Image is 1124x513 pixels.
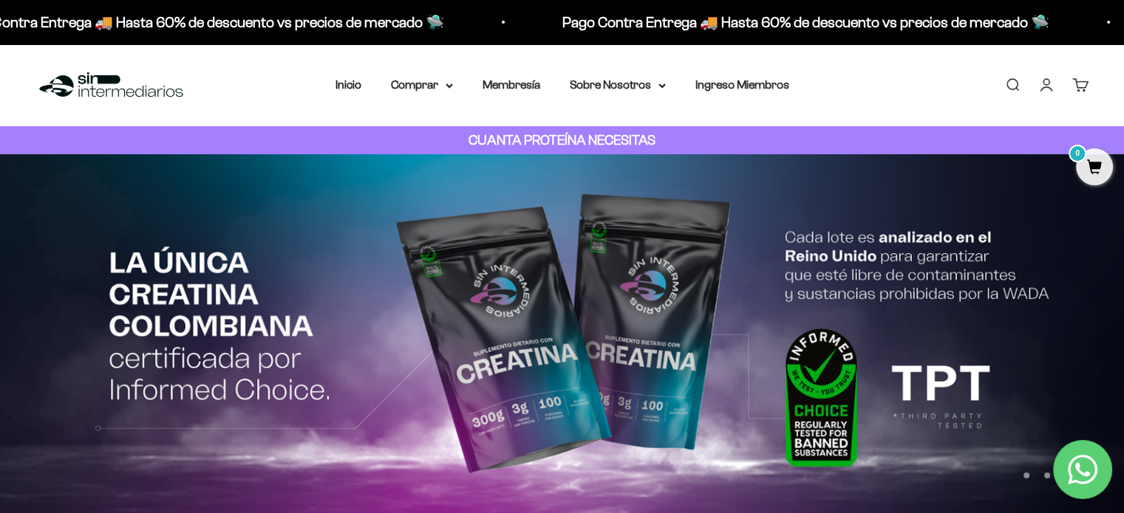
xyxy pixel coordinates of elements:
[469,132,655,148] strong: CUANTA PROTEÍNA NECESITAS
[483,78,540,91] a: Membresía
[695,78,789,91] a: Ingreso Miembros
[391,75,453,94] summary: Comprar
[570,75,666,94] summary: Sobre Nosotros
[1076,160,1113,176] a: 0
[1069,145,1086,162] mark: 0
[336,78,361,91] a: Inicio
[561,10,1048,34] p: Pago Contra Entrega 🚚 Hasta 60% de descuento vs precios de mercado 🛸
